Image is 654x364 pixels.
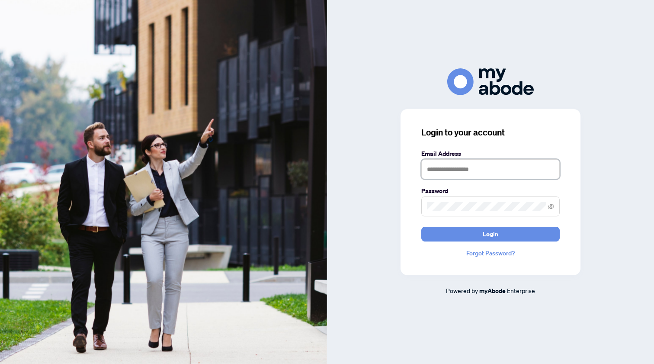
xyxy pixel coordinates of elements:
span: Login [483,227,498,241]
a: myAbode [479,286,506,296]
span: Enterprise [507,287,535,294]
label: Email Address [421,149,560,158]
span: eye-invisible [548,203,554,209]
a: Forgot Password? [421,248,560,258]
img: ma-logo [447,68,534,95]
button: Login [421,227,560,242]
label: Password [421,186,560,196]
h3: Login to your account [421,126,560,139]
span: Powered by [446,287,478,294]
